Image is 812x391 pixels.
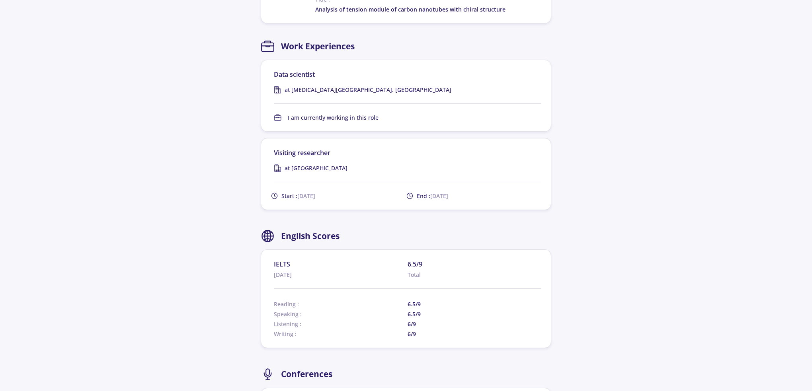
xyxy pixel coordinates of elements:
span: [DATE] [297,192,315,200]
div: Data scientist [274,70,541,79]
span: 6.5/9 [408,310,541,318]
span: 6.5/9 [408,259,541,269]
span: 6.5/9 [408,300,541,308]
span: Reading : [274,300,408,308]
h2: Conferences [281,369,332,379]
span: Start : [281,192,315,200]
span: IELTS [274,259,408,269]
h2: Work Experiences [281,41,355,51]
span: [DATE] [430,192,448,200]
span: Writing : [274,330,408,338]
span: at [MEDICAL_DATA][GEOGRAPHIC_DATA], [GEOGRAPHIC_DATA] [285,86,451,94]
span: Speaking : [274,310,408,318]
h2: English Scores [281,231,340,241]
span: Analysis of tension module of carbon nanotubes with chiral structure [315,6,506,13]
span: Total [408,270,541,279]
span: Listening : [274,320,408,328]
span: [DATE] [274,270,408,279]
span: 6/9 [408,330,541,338]
span: 6/9 [408,320,541,328]
span: at [GEOGRAPHIC_DATA] [285,164,347,172]
div: Visiting researcher [274,148,541,158]
span: I am currently working in this role [288,113,379,122]
span: End : [417,192,448,200]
